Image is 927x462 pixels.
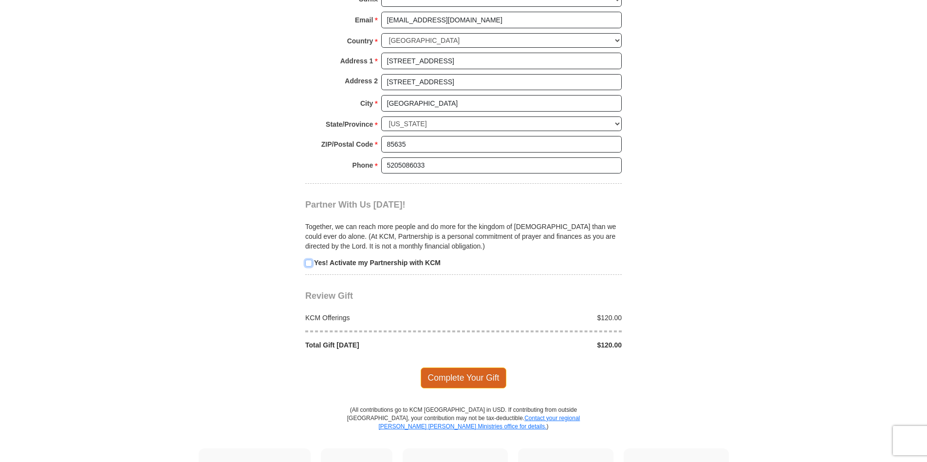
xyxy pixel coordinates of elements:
strong: Email [355,13,373,27]
strong: State/Province [326,117,373,131]
span: Complete Your Gift [421,367,507,388]
strong: Address 2 [345,74,378,88]
div: Total Gift [DATE] [300,340,464,350]
span: Partner With Us [DATE]! [305,200,406,210]
p: Together, we can reach more people and do more for the kingdom of [DEMOGRAPHIC_DATA] than we coul... [305,222,622,251]
strong: Yes! Activate my Partnership with KCM [314,259,441,267]
strong: Phone [352,158,373,172]
span: Review Gift [305,291,353,301]
strong: Address 1 [340,54,373,68]
div: $120.00 [463,340,627,350]
div: KCM Offerings [300,313,464,323]
strong: Country [347,34,373,48]
strong: City [360,96,373,110]
div: $120.00 [463,313,627,323]
a: Contact your regional [PERSON_NAME] [PERSON_NAME] Ministries office for details. [378,415,580,430]
strong: ZIP/Postal Code [321,137,373,151]
p: (All contributions go to KCM [GEOGRAPHIC_DATA] in USD. If contributing from outside [GEOGRAPHIC_D... [347,406,580,448]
